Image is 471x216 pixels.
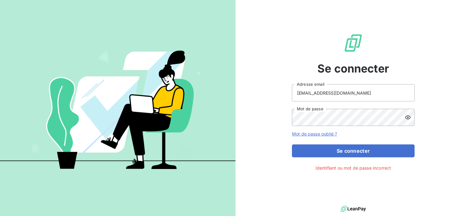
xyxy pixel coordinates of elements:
[343,33,363,53] img: Logo LeanPay
[292,131,337,136] a: Mot de passe oublié ?
[317,60,389,77] span: Se connecter
[316,165,391,171] span: Identifiant ou mot de passe incorrect
[341,204,366,214] img: logo
[292,144,415,157] button: Se connecter
[292,84,415,101] input: placeholder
